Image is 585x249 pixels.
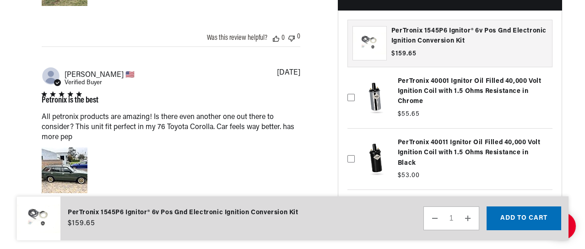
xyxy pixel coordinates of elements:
div: Vote up [273,34,279,42]
div: 0 [297,33,300,42]
div: Was this review helpful? [207,34,267,42]
span: Avo B. [65,70,135,79]
span: Verified Buyer [65,80,102,86]
button: Add to cart [487,206,561,230]
img: PerTronix 1545P6 Ignitor® 6v Pos Gnd Electronic Ignition Conversion Kit [16,196,60,241]
span: $159.65 [68,218,95,229]
div: 5 star rating out of 5 stars [42,92,98,97]
div: Petronix is the best [42,97,98,105]
div: 0 [282,34,285,42]
div: PerTronix 1545P6 Ignitor® 6v Pos Gnd Electronic Ignition Conversion Kit [68,208,298,218]
div: Image of Review by Avo B. on June 06, 23 number 1 [42,147,87,193]
div: [DATE] [277,69,300,76]
span: $159.65 [391,49,417,58]
div: Vote down [288,33,295,42]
